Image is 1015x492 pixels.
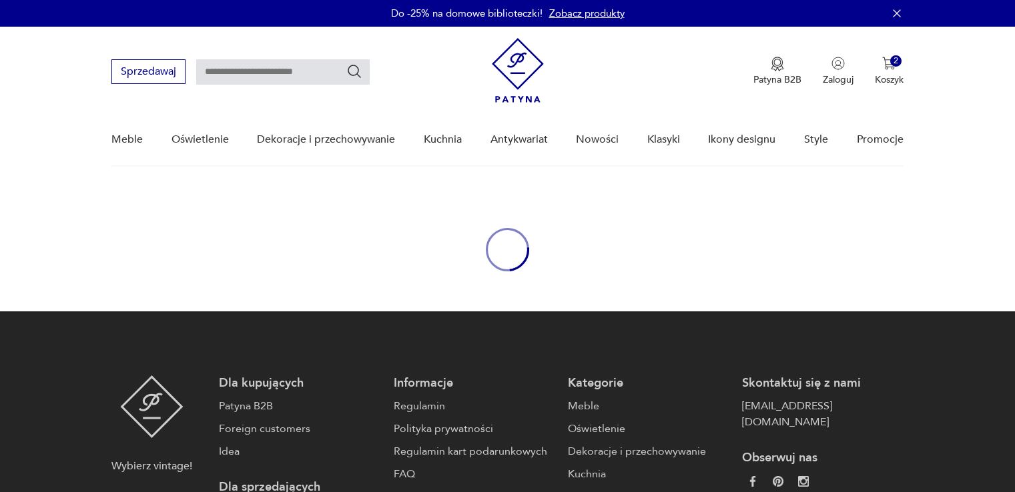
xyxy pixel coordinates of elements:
img: Patyna - sklep z meblami i dekoracjami vintage [492,38,544,103]
button: 2Koszyk [875,57,904,86]
img: Ikona koszyka [882,57,896,70]
button: Patyna B2B [753,57,801,86]
p: Wybierz vintage! [111,458,192,474]
img: da9060093f698e4c3cedc1453eec5031.webp [747,476,758,487]
a: Meble [568,398,729,414]
p: Informacje [394,375,555,391]
p: Obserwuj nas [742,450,903,466]
p: Dla kupujących [219,375,380,391]
a: Dekoracje i przechowywanie [257,114,395,165]
a: Oświetlenie [172,114,229,165]
button: Sprzedawaj [111,59,186,84]
a: [EMAIL_ADDRESS][DOMAIN_NAME] [742,398,903,430]
a: Klasyki [647,114,680,165]
p: Zaloguj [823,73,854,86]
img: Ikona medalu [771,57,784,71]
a: Ikona medaluPatyna B2B [753,57,801,86]
p: Do -25% na domowe biblioteczki! [391,7,543,20]
div: 2 [890,55,902,67]
a: Regulamin [394,398,555,414]
a: Antykwariat [490,114,548,165]
button: Szukaj [346,63,362,79]
a: Dekoracje i przechowywanie [568,443,729,459]
a: Meble [111,114,143,165]
a: Kuchnia [568,466,729,482]
a: Sprzedawaj [111,68,186,77]
a: Regulamin kart podarunkowych [394,443,555,459]
a: Promocje [857,114,904,165]
button: Zaloguj [823,57,854,86]
a: Idea [219,443,380,459]
a: Kuchnia [424,114,462,165]
a: Ikony designu [708,114,775,165]
a: FAQ [394,466,555,482]
p: Patyna B2B [753,73,801,86]
img: c2fd9cf7f39615d9d6839a72ae8e59e5.webp [798,476,809,487]
a: Nowości [576,114,619,165]
a: Oświetlenie [568,421,729,437]
p: Skontaktuj się z nami [742,375,903,391]
a: Patyna B2B [219,398,380,414]
a: Polityka prywatności [394,421,555,437]
img: Ikonka użytkownika [831,57,845,70]
a: Style [804,114,828,165]
a: Foreign customers [219,421,380,437]
img: Patyna - sklep z meblami i dekoracjami vintage [120,375,184,438]
img: 37d27d81a828e637adc9f9cb2e3d3a8a.webp [773,476,783,487]
a: Zobacz produkty [549,7,625,20]
p: Koszyk [875,73,904,86]
p: Kategorie [568,375,729,391]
